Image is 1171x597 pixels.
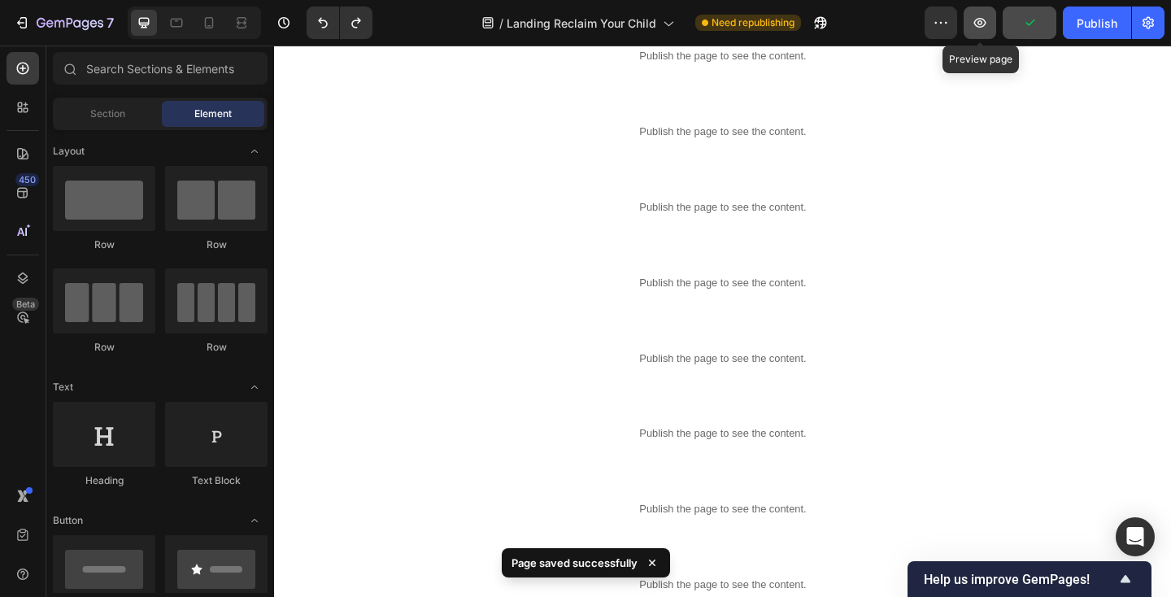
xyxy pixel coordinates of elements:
div: Row [165,237,268,252]
iframe: Design area [274,46,1171,597]
p: Publish the page to see the content. [13,85,963,102]
p: Publish the page to see the content. [13,578,963,595]
span: Element [194,107,232,121]
div: Publish [1077,15,1117,32]
span: Toggle open [242,138,268,164]
p: Publish the page to see the content. [13,496,963,513]
div: Row [53,340,155,355]
button: Publish [1063,7,1131,39]
p: Publish the page to see the content. [13,414,963,431]
div: Heading [53,473,155,488]
button: Show survey - Help us improve GemPages! [924,569,1135,589]
p: Publish the page to see the content. [13,3,963,20]
input: Search Sections & Elements [53,52,268,85]
span: Text [53,380,73,394]
div: 450 [15,173,39,186]
div: Row [165,340,268,355]
p: Page saved successfully [511,555,638,571]
div: Open Intercom Messenger [1116,517,1155,556]
p: Publish the page to see the content. [13,250,963,267]
p: Publish the page to see the content. [13,332,963,349]
span: Landing Reclaim Your Child [507,15,656,32]
span: Section [90,107,125,121]
span: Toggle open [242,508,268,534]
div: Undo/Redo [307,7,372,39]
span: Button [53,513,83,528]
p: Publish the page to see the content. [13,168,963,185]
span: / [499,15,503,32]
span: Need republishing [712,15,794,30]
span: Toggle open [242,374,268,400]
button: 7 [7,7,121,39]
p: 7 [107,13,114,33]
span: Layout [53,144,85,159]
div: Text Block [165,473,268,488]
span: Help us improve GemPages! [924,572,1116,587]
div: Row [53,237,155,252]
div: Beta [12,298,39,311]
